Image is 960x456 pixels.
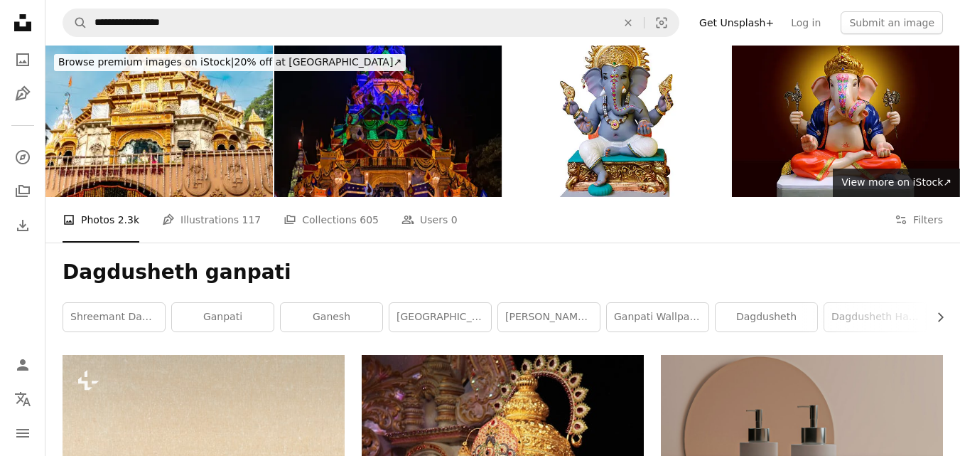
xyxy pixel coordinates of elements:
[63,260,943,285] h1: Dagdusheth ganpati
[360,212,379,228] span: 605
[58,56,401,68] span: 20% off at [GEOGRAPHIC_DATA] ↗
[162,197,261,243] a: Illustrations 117
[691,11,782,34] a: Get Unsplash+
[841,11,943,34] button: Submit an image
[716,303,817,332] a: dagdusheth
[9,351,37,379] a: Log in / Sign up
[281,303,382,332] a: ganesh
[732,46,959,197] img: Lord Ganesha on beautiful background, Ganpati festival, Ganpati
[503,46,730,197] img: Ganesh sculpture, Lord Ganpati, Ganesha on white Background, Ganpati, happy Ganesh Chaturthi.
[242,212,261,228] span: 117
[9,211,37,240] a: Download History
[284,197,379,243] a: Collections 605
[782,11,829,34] a: Log in
[9,419,37,447] button: Menu
[451,212,458,228] span: 0
[274,46,502,197] img: Decorative lighting done on Dagdusheth Ganesha temple in Pune on the occasion of festival.
[645,9,679,36] button: Visual search
[172,303,274,332] a: ganpati
[9,177,37,206] a: Collections
[63,303,165,332] a: shreemant dagdusheth halwai ganpati mandir
[9,46,37,74] a: Photos
[9,80,37,108] a: Illustrations
[9,385,37,413] button: Language
[824,303,926,332] a: dagdusheth halwai ganpati mandir
[389,303,491,332] a: [GEOGRAPHIC_DATA]
[895,197,943,243] button: Filters
[498,303,600,332] a: [PERSON_NAME][DATE]
[833,169,960,197] a: View more on iStock↗
[63,9,87,36] button: Search Unsplash
[841,176,951,188] span: View more on iStock ↗
[613,9,644,36] button: Clear
[63,9,679,37] form: Find visuals sitewide
[9,143,37,171] a: Explore
[401,197,458,243] a: Users 0
[45,46,273,197] img: Temple view of Shreemant Dagdusheth Halwai Ganpati
[58,56,234,68] span: Browse premium images on iStock |
[45,46,414,80] a: Browse premium images on iStock|20% off at [GEOGRAPHIC_DATA]↗
[927,303,943,332] button: scroll list to the right
[607,303,708,332] a: ganpati wallpaper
